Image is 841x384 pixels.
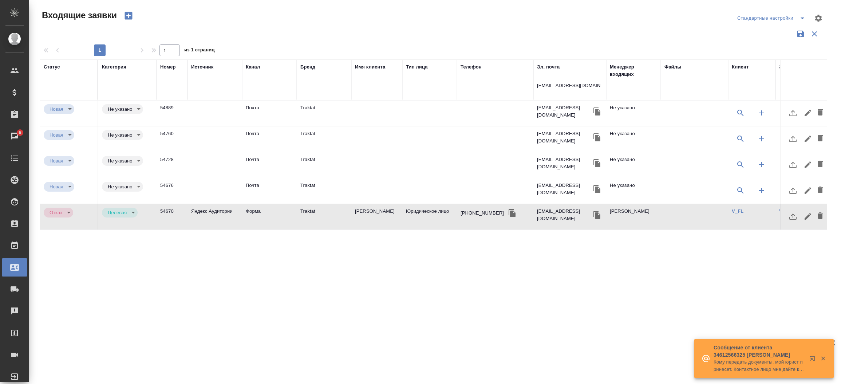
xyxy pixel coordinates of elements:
[816,355,830,362] button: Закрыть
[44,104,74,114] div: Новая
[537,208,592,222] p: [EMAIL_ADDRESS][DOMAIN_NAME]
[242,101,297,126] td: Почта
[102,104,143,114] div: Новая
[537,130,592,145] p: [EMAIL_ADDRESS][DOMAIN_NAME]
[14,129,25,136] span: 6
[351,204,402,230] td: [PERSON_NAME]
[297,126,351,152] td: Traktat
[102,130,143,140] div: Новая
[106,158,134,164] button: Не указано
[44,182,74,192] div: Новая
[106,209,129,216] button: Целевая
[102,208,138,218] div: Новая
[47,184,66,190] button: Новая
[606,204,661,230] td: [PERSON_NAME]
[297,204,351,230] td: Traktat
[157,126,187,152] td: 54760
[47,132,66,138] button: Новая
[592,106,603,117] button: Скопировать
[102,182,143,192] div: Новая
[184,46,215,56] span: из 1 страниц
[300,63,315,71] div: Бренд
[297,101,351,126] td: Traktat
[779,156,797,173] button: Привязать к существующему заказу
[592,132,603,143] button: Скопировать
[242,178,297,204] td: Почта
[160,63,176,71] div: Номер
[191,63,213,71] div: Источник
[753,182,770,199] button: Создать клиента
[732,156,749,173] button: Выбрать клиента
[779,208,801,214] a: V_FL-843
[44,156,74,166] div: Новая
[44,130,74,140] div: Новая
[802,104,814,122] button: Редактировать
[714,344,805,358] p: Сообщение от клиента 34612566325 [PERSON_NAME]
[753,130,770,148] button: Создать клиента
[714,358,805,373] p: Кому передать документы, мой юрист принесет. Контактное лицо мне дайте кого нибудь
[753,156,770,173] button: Создать клиента
[507,208,518,219] button: Скопировать
[592,158,603,169] button: Скопировать
[106,184,134,190] button: Не указано
[810,9,827,27] span: Настроить таблицу
[784,156,802,173] button: Загрузить файл
[47,106,66,112] button: Новая
[157,152,187,178] td: 54728
[732,182,749,199] button: Выбрать клиента
[779,104,797,122] button: Привязать к существующему заказу
[461,209,504,217] div: [PHONE_NUMBER]
[814,182,826,199] button: Удалить
[102,156,143,166] div: Новая
[814,104,826,122] button: Удалить
[779,182,797,199] button: Привязать к существующему заказу
[610,63,657,78] div: Менеджер входящих
[814,130,826,148] button: Удалить
[297,152,351,178] td: Traktat
[592,184,603,195] button: Скопировать
[802,156,814,173] button: Редактировать
[242,126,297,152] td: Почта
[47,209,64,216] button: Отказ
[537,63,560,71] div: Эл. почта
[664,63,681,71] div: Файлы
[402,204,457,230] td: Юридическое лицо
[784,104,802,122] button: Загрузить файл
[120,9,137,22] button: Создать
[814,208,826,225] button: Удалить
[157,204,187,230] td: 54670
[784,208,802,225] button: Загрузить файл
[784,130,802,148] button: Загрузить файл
[606,152,661,178] td: Не указано
[606,101,661,126] td: Не указано
[242,152,297,178] td: Почта
[242,204,297,230] td: Форма
[732,130,749,148] button: Выбрать клиента
[47,158,66,164] button: Новая
[44,208,73,218] div: Новая
[794,27,808,41] button: Сохранить фильтры
[355,63,385,71] div: Имя клиента
[779,130,797,148] button: Привязать к существующему заказу
[44,63,60,71] div: Статус
[779,63,792,71] div: Заказ
[814,156,826,173] button: Удалить
[106,132,134,138] button: Не указано
[802,182,814,199] button: Редактировать
[732,208,743,214] a: V_FL
[461,63,482,71] div: Телефон
[537,156,592,171] p: [EMAIL_ADDRESS][DOMAIN_NAME]
[406,63,428,71] div: Тип лица
[732,63,749,71] div: Клиент
[606,126,661,152] td: Не указано
[157,101,187,126] td: 54889
[102,63,126,71] div: Категория
[732,104,749,122] button: Выбрать клиента
[805,351,822,369] button: Открыть в новой вкладке
[808,27,821,41] button: Сбросить фильтры
[735,12,810,24] div: split button
[187,204,242,230] td: Яндекс Аудитории
[753,104,770,122] button: Создать клиента
[246,63,260,71] div: Канал
[802,208,814,225] button: Редактировать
